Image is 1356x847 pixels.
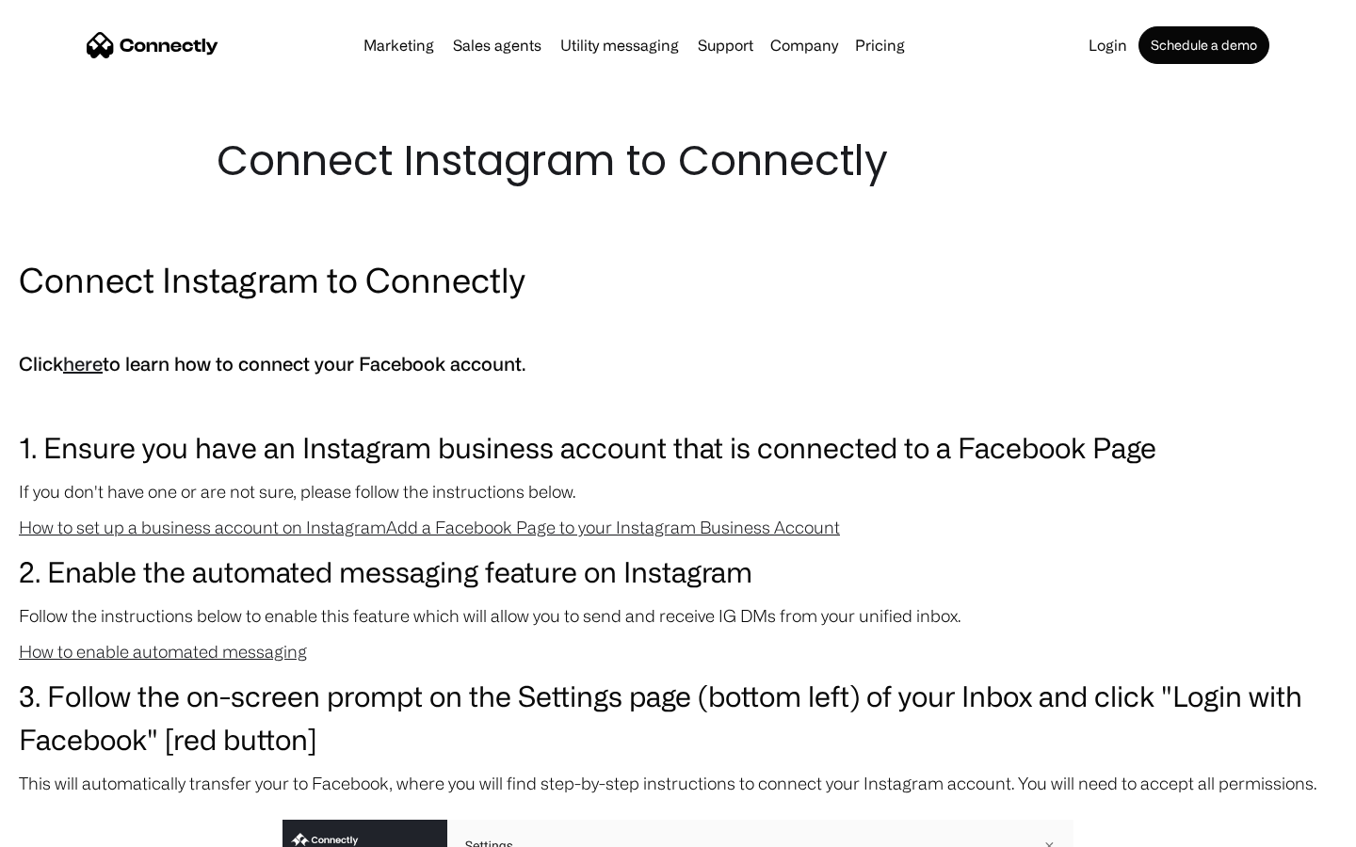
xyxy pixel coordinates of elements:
[19,674,1337,760] h3: 3. Follow the on-screen prompt on the Settings page (bottom left) of your Inbox and click "Login ...
[690,38,761,53] a: Support
[19,348,1337,380] h5: Click to learn how to connect your Facebook account.
[19,256,1337,303] h2: Connect Instagram to Connectly
[19,425,1337,469] h3: 1. Ensure you have an Instagram business account that is connected to a Facebook Page
[553,38,686,53] a: Utility messaging
[386,518,840,536] a: Add a Facebook Page to your Instagram Business Account
[63,353,103,375] a: here
[1138,26,1269,64] a: Schedule a demo
[38,814,113,840] ul: Language list
[770,32,838,58] div: Company
[19,550,1337,593] h3: 2. Enable the automated messaging feature on Instagram
[847,38,912,53] a: Pricing
[356,38,442,53] a: Marketing
[19,642,307,661] a: How to enable automated messaging
[19,602,1337,629] p: Follow the instructions below to enable this feature which will allow you to send and receive IG ...
[19,478,1337,504] p: If you don't have one or are not sure, please follow the instructions below.
[19,518,386,536] a: How to set up a business account on Instagram
[217,132,1139,190] h1: Connect Instagram to Connectly
[445,38,549,53] a: Sales agents
[19,814,113,840] aside: Language selected: English
[19,312,1337,339] p: ‍
[1081,38,1135,53] a: Login
[19,770,1337,796] p: This will automatically transfer your to Facebook, where you will find step-by-step instructions ...
[19,390,1337,416] p: ‍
